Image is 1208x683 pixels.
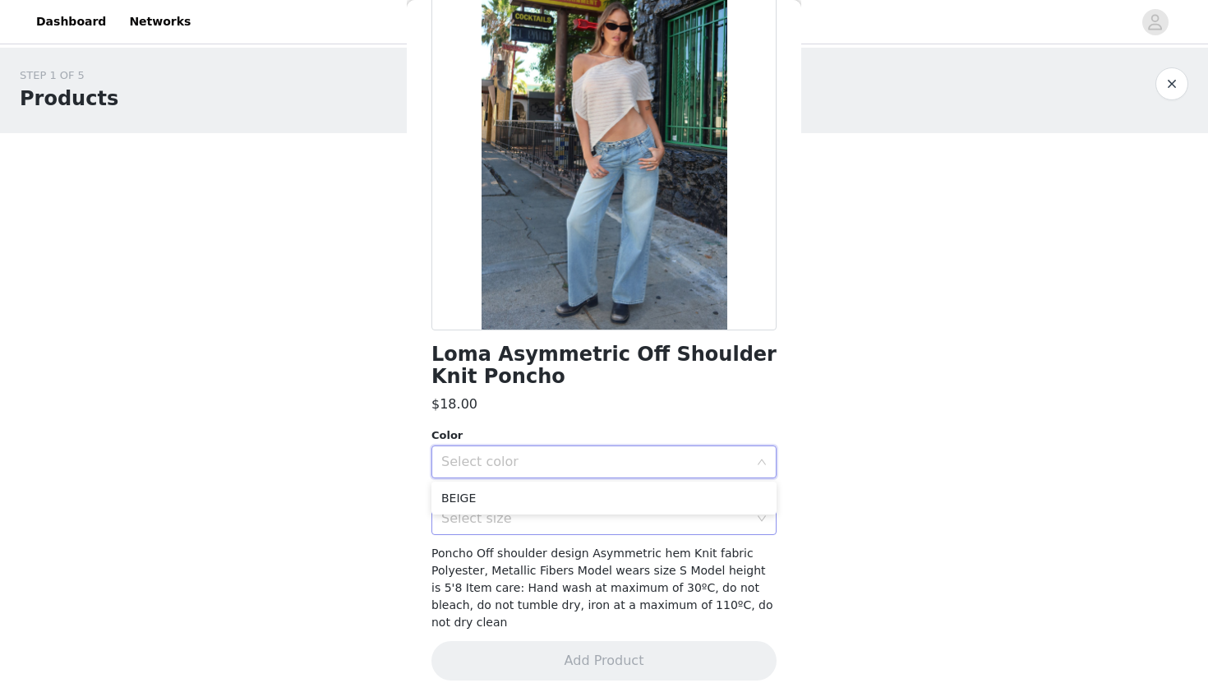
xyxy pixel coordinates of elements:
[26,3,116,40] a: Dashboard
[431,485,777,511] li: BEIGE
[431,641,777,681] button: Add Product
[431,547,773,629] span: Poncho Off shoulder design Asymmetric hem Knit fabric Polyester, Metallic Fibers Model wears size...
[431,427,777,444] div: Color
[431,395,477,414] h3: $18.00
[431,344,777,388] h1: Loma Asymmetric Off Shoulder Knit Poncho
[1147,9,1163,35] div: avatar
[757,457,767,468] i: icon: down
[20,67,118,84] div: STEP 1 OF 5
[119,3,201,40] a: Networks
[20,84,118,113] h1: Products
[441,510,749,527] div: Select size
[757,514,767,525] i: icon: down
[441,454,749,470] div: Select color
